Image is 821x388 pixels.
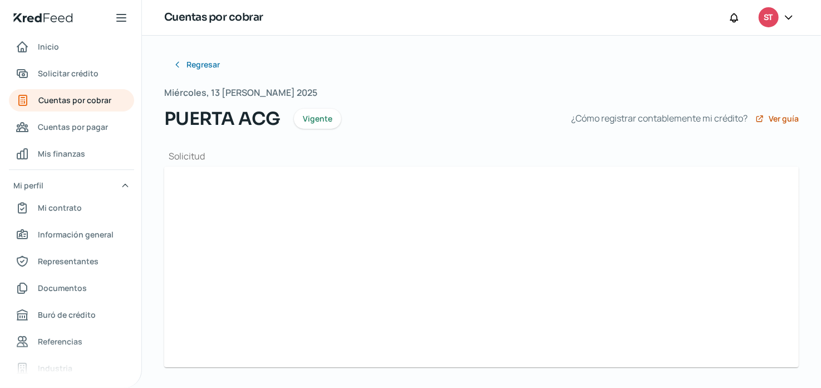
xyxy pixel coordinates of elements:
span: Industria [38,361,72,375]
span: Representantes [38,254,99,268]
a: Cuentas por pagar [9,116,134,138]
span: Buró de crédito [38,308,96,322]
a: Industria [9,357,134,380]
span: Cuentas por pagar [38,120,108,134]
span: Inicio [38,40,59,54]
span: Mis finanzas [38,147,85,161]
span: PUERTA ACG [164,105,281,132]
span: Información general [38,227,114,241]
span: Cuentas por cobrar [38,93,111,107]
h1: Cuentas por cobrar [164,9,263,26]
span: Referencias [38,334,82,348]
span: Solicitar crédito [38,66,99,80]
a: Solicitar crédito [9,62,134,85]
span: ¿Cómo registrar contablemente mi crédito? [571,110,748,127]
a: Mis finanzas [9,143,134,165]
a: Mi contrato [9,197,134,219]
a: Cuentas por cobrar [9,89,134,111]
button: Regresar [164,54,229,76]
span: ST [764,11,773,25]
h1: Solicitud [164,150,799,162]
span: Documentos [38,281,87,295]
span: Mi perfil [13,178,43,192]
a: Documentos [9,277,134,299]
span: Miércoles, 13 [PERSON_NAME] 2025 [164,85,317,101]
a: Representantes [9,250,134,273]
span: Ver guía [769,115,799,123]
span: Regresar [186,61,220,69]
span: Vigente [303,115,332,123]
a: Buró de crédito [9,304,134,326]
a: Ver guía [755,114,799,123]
a: Referencias [9,331,134,353]
a: Inicio [9,36,134,58]
a: Información general [9,224,134,246]
span: Mi contrato [38,201,82,215]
